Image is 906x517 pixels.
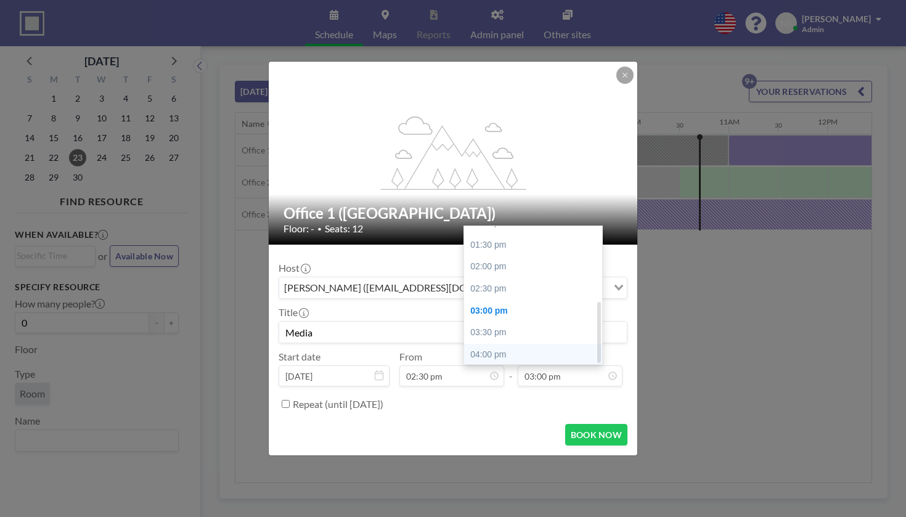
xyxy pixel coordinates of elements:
span: [PERSON_NAME] ([EMAIL_ADDRESS][DOMAIN_NAME]) [282,280,535,296]
g: flex-grow: 1.2; [381,115,526,189]
label: Host [279,262,309,274]
label: Title [279,306,308,319]
div: Search for option [279,277,627,298]
input: Nathaly's reservation [279,322,627,343]
label: Repeat (until [DATE]) [293,398,383,410]
span: Seats: 12 [325,222,363,235]
div: 04:00 pm [464,344,602,366]
label: From [399,351,422,363]
span: Floor: - [284,222,314,235]
label: Start date [279,351,320,363]
span: - [509,355,513,382]
div: 03:30 pm [464,322,602,344]
div: 02:00 pm [464,256,602,278]
div: 03:00 pm [464,300,602,322]
button: BOOK NOW [565,424,627,446]
h2: Office 1 ([GEOGRAPHIC_DATA]) [284,204,624,222]
div: 01:30 pm [464,234,602,256]
span: • [317,224,322,234]
div: 02:30 pm [464,278,602,300]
